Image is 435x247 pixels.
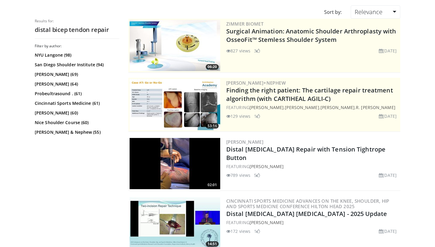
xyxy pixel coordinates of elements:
a: [PERSON_NAME] (69) [35,71,118,77]
a: Distal [MEDICAL_DATA] [MEDICAL_DATA] - 2025 Update [226,210,387,218]
h2: distal bicep tendon repair [35,26,119,34]
span: 53:14 [206,123,219,129]
a: Zimmer Biomet [226,21,263,27]
div: FEATURING [226,219,399,226]
p: Results for: [35,19,119,23]
a: 06:20 [130,20,220,71]
span: 14:51 [206,241,219,247]
li: [DATE] [379,172,397,178]
span: Relevance [355,8,382,16]
li: 827 views [226,48,250,54]
img: 2894c166-06ea-43da-b75e-3312627dae3b.300x170_q85_crop-smart_upscale.jpg [130,79,220,130]
a: NYU Langone (98) [35,52,118,58]
a: 53:14 [130,79,220,130]
span: 02:01 [206,182,219,188]
li: 1 [254,228,260,234]
li: [DATE] [379,48,397,54]
a: [PERSON_NAME] (64) [35,81,118,87]
a: Probeultrasound . (61) [35,91,118,97]
img: 84e7f812-2061-4fff-86f6-cdff29f66ef4.300x170_q85_crop-smart_upscale.jpg [130,20,220,71]
a: [PERSON_NAME] [250,220,284,225]
li: 129 views [226,113,250,119]
a: [PERSON_NAME] & Nephew (55) [35,129,118,135]
a: [PERSON_NAME] [226,139,263,145]
a: Cincinnati Sports Medicine Advances on the Knee, Shoulder, Hip and Sports Medicine Conference Hil... [226,198,389,209]
a: [PERSON_NAME]+Nephew [226,80,286,86]
li: [DATE] [379,228,397,234]
li: 789 views [226,172,250,178]
a: Finding the right patient: The cartilage repair treatment algorithm (with CARTIHEAL AGILI-C) [226,86,393,103]
div: FEATURING , , , [226,104,399,111]
span: 06:20 [206,64,219,70]
li: 5 [254,172,260,178]
a: [PERSON_NAME] [321,105,355,110]
div: FEATURING [226,163,399,170]
a: [PERSON_NAME] (60) [35,110,118,116]
li: 1 [254,113,260,119]
a: [PERSON_NAME] [250,105,284,110]
a: [PERSON_NAME] [285,105,319,110]
a: 02:01 [130,138,220,189]
div: Sort by: [320,5,346,19]
a: R. [PERSON_NAME] [356,105,395,110]
li: 3 [254,48,260,54]
li: 172 views [226,228,250,234]
a: [PERSON_NAME] [250,164,284,169]
img: 6b0fd8a9-231e-4c22-ad18-a817b40fa229.300x170_q85_crop-smart_upscale.jpg [130,138,220,189]
a: Distal [MEDICAL_DATA] Repair with Tension Tightrope Button [226,145,385,162]
a: Relevance [351,5,400,19]
li: [DATE] [379,113,397,119]
a: San Diego Shoulder Institute (94) [35,62,118,68]
a: Cincinnati Sports Medicine (61) [35,100,118,106]
a: Surgical Animation: Anatomic Shoulder Arthroplasty with OsseoFit™ Stemless Shoulder System [226,27,396,44]
a: Nice Shoulder Course (60) [35,120,118,126]
h3: Filter by author: [35,44,119,48]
